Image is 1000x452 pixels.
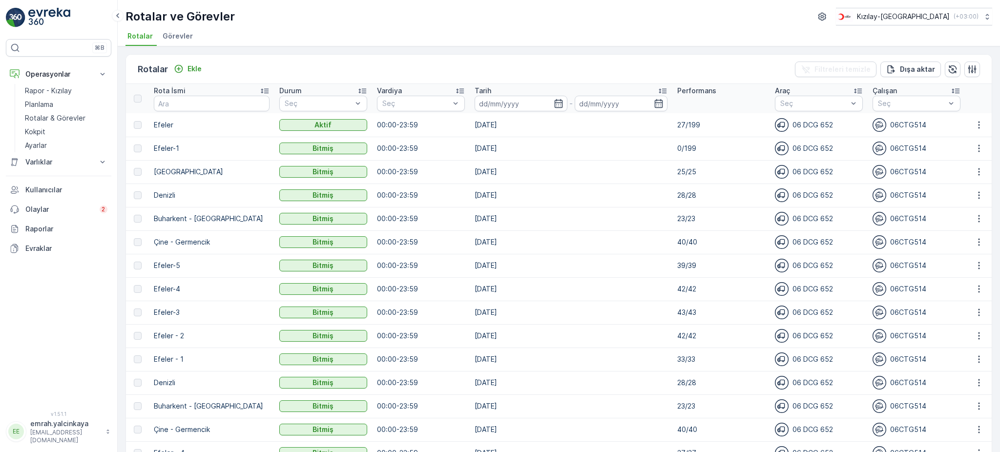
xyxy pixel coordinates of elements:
p: 40/40 [677,425,765,434]
img: svg%3e [873,259,886,272]
p: 00:00-23:59 [377,354,465,364]
a: Kullanıcılar [6,180,111,200]
p: Rotalar [138,62,168,76]
button: Bitmiş [279,377,367,389]
a: Evraklar [6,239,111,258]
div: Toggle Row Selected [134,191,142,199]
button: Bitmiş [279,166,367,178]
p: 39/39 [677,261,765,270]
p: [EMAIL_ADDRESS][DOMAIN_NAME] [30,429,101,444]
div: Toggle Row Selected [134,332,142,340]
p: Bitmiş [312,378,333,388]
td: [DATE] [470,394,672,418]
p: Bitmiş [312,261,333,270]
div: 06CTG514 [873,142,960,155]
p: Raporlar [25,224,107,234]
div: 06CTG514 [873,165,960,179]
td: [DATE] [470,207,672,230]
td: [DATE] [470,137,672,160]
p: Rotalar & Görevler [25,113,85,123]
img: svg%3e [775,352,789,366]
p: 27/199 [677,120,765,130]
img: svg%3e [873,118,886,132]
div: Toggle Row Selected [134,215,142,223]
div: Toggle Row Selected [134,402,142,410]
div: 06 DCG 652 [775,282,863,296]
p: 28/28 [677,378,765,388]
button: Bitmiş [279,307,367,318]
div: Toggle Row Selected [134,355,142,363]
img: svg%3e [873,142,886,155]
p: 00:00-23:59 [377,308,465,317]
button: Operasyonlar [6,64,111,84]
p: Çine - Germencik [154,425,270,434]
div: 06 DCG 652 [775,212,863,226]
p: - [569,98,573,109]
img: svg%3e [873,352,886,366]
img: svg%3e [775,188,789,202]
p: Bitmiş [312,308,333,317]
a: Kokpit [21,125,111,139]
div: Toggle Row Selected [134,144,142,152]
p: Efeler-4 [154,284,270,294]
img: svg%3e [775,259,789,272]
span: Rotalar [127,31,153,41]
a: Planlama [21,98,111,111]
p: Seç [780,99,848,108]
p: Planlama [25,100,53,109]
p: Seç [878,99,945,108]
a: Olaylar2 [6,200,111,219]
p: Filtreleri temizle [814,64,871,74]
img: svg%3e [775,282,789,296]
p: Vardiya [377,86,402,96]
p: Varlıklar [25,157,92,167]
p: 00:00-23:59 [377,120,465,130]
div: Toggle Row Selected [134,262,142,269]
p: Tarih [475,86,491,96]
div: 06 DCG 652 [775,142,863,155]
button: Aktif [279,119,367,131]
td: [DATE] [470,184,672,207]
p: Efeler-3 [154,308,270,317]
span: v 1.51.1 [6,411,111,417]
p: Araç [775,86,790,96]
div: 06CTG514 [873,212,960,226]
td: [DATE] [470,371,672,394]
div: 06 DCG 652 [775,376,863,390]
button: EEemrah.yalcinkaya[EMAIL_ADDRESS][DOMAIN_NAME] [6,419,111,444]
p: 43/43 [677,308,765,317]
input: dd/mm/yyyy [475,96,567,111]
p: 00:00-23:59 [377,144,465,153]
p: Ayarlar [25,141,47,150]
p: Efeler [154,120,270,130]
p: 23/23 [677,214,765,224]
p: 23/23 [677,401,765,411]
img: svg%3e [873,306,886,319]
p: Durum [279,86,302,96]
p: 2 [102,205,105,213]
div: Toggle Row Selected [134,238,142,246]
div: 06CTG514 [873,188,960,202]
img: svg%3e [775,423,789,436]
p: 42/42 [677,284,765,294]
p: Operasyonlar [25,69,92,79]
p: 0/199 [677,144,765,153]
p: Bitmiş [312,237,333,247]
td: [DATE] [470,113,672,137]
button: Bitmiş [279,353,367,365]
p: [GEOGRAPHIC_DATA] [154,167,270,177]
div: 06CTG514 [873,118,960,132]
button: Varlıklar [6,152,111,172]
button: Kızılay-[GEOGRAPHIC_DATA](+03:00) [836,8,992,25]
div: 06 DCG 652 [775,259,863,272]
p: Bitmiş [312,214,333,224]
p: 40/40 [677,237,765,247]
p: ( +03:00 ) [954,13,979,21]
img: svg%3e [775,142,789,155]
p: emrah.yalcinkaya [30,419,101,429]
p: Denizli [154,190,270,200]
div: 06 DCG 652 [775,399,863,413]
img: svg%3e [873,282,886,296]
p: Çine - Germencik [154,237,270,247]
a: Ayarlar [21,139,111,152]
